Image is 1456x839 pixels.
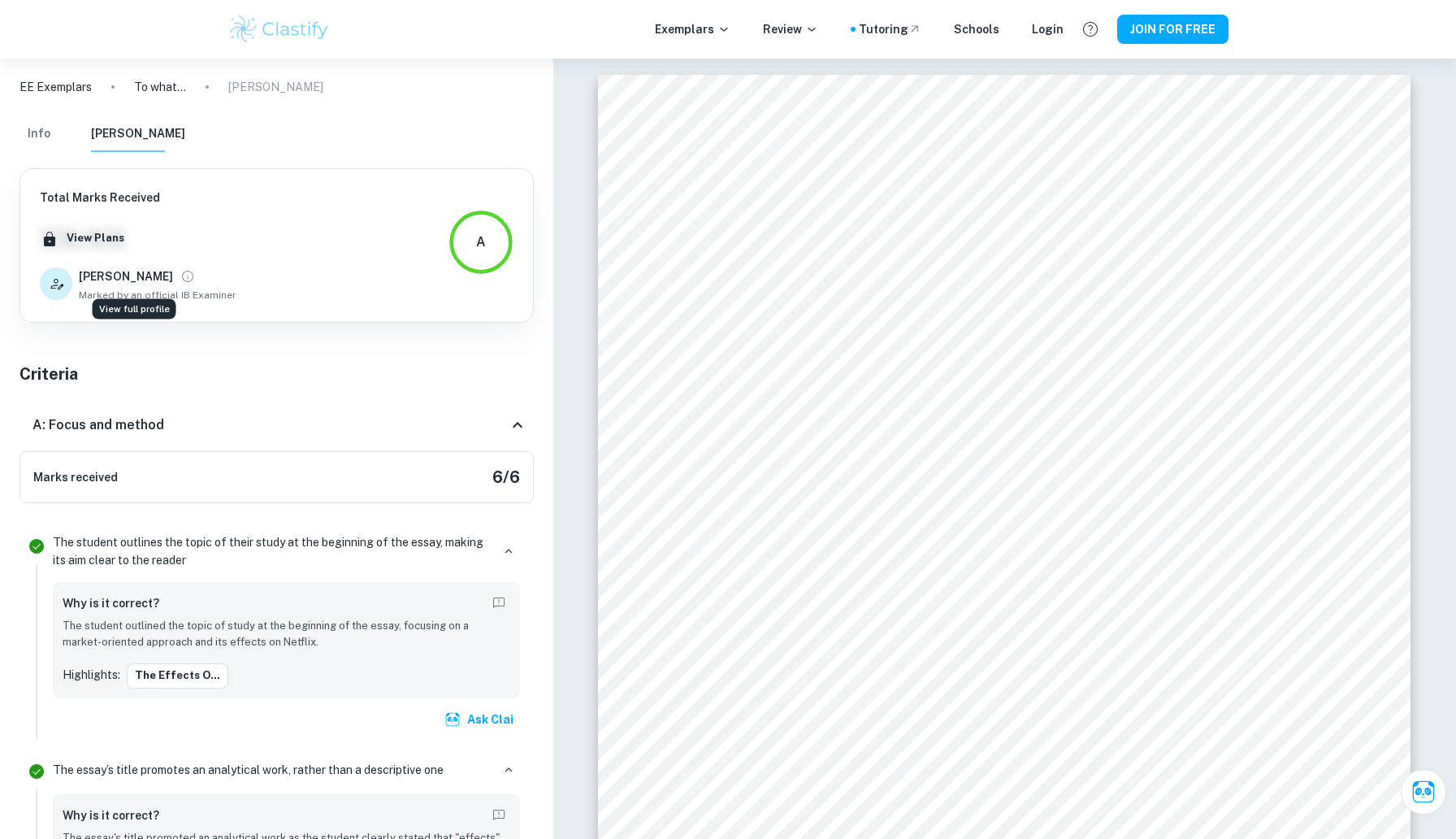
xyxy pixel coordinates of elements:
[1077,15,1104,43] button: Help and Feedback
[27,537,46,556] svg: Correct
[228,78,323,96] p: [PERSON_NAME]
[655,20,730,38] p: Exemplars
[859,20,921,38] a: Tutoring
[91,116,185,152] button: [PERSON_NAME]
[127,663,228,688] button: The effects o...
[134,78,186,96] p: To what extent does market-oriented approach give Netflix, Inc. a competitive advantage in the st...
[487,592,510,615] button: Report mistake/confusion
[444,711,461,728] img: clai.svg
[63,618,510,651] p: The student outlined the topic of study at the beginning of the essay, focusing on a market-orien...
[27,762,46,781] svg: Correct
[63,226,128,250] button: View Plans
[19,362,534,386] h5: Criteria
[487,804,510,827] button: Report mistake/confusion
[176,265,199,288] button: View full profile
[40,189,236,206] h6: Total Marks Received
[763,20,818,38] p: Review
[954,20,999,38] a: Schools
[1117,15,1228,44] button: JOIN FOR FREE
[476,233,486,252] div: A
[53,761,444,779] p: The essay’s title promotes an analytical work, rather than a descriptive one
[19,78,92,96] a: EE Exemplars
[492,465,520,489] h5: 6 / 6
[79,288,236,302] span: Marked by an official IB Examiner
[79,267,173,285] h6: [PERSON_NAME]
[53,533,491,569] p: The student outlines the topic of their study at the beginning of the essay, making its aim clear...
[63,666,120,684] p: Highlights:
[1032,20,1064,38] a: Login
[63,806,159,824] h6: Why is it correct?
[441,705,520,734] button: Ask Clai
[93,299,176,320] div: View full profile
[227,13,331,46] img: Clastify logo
[63,594,159,612] h6: Why is it correct?
[32,415,164,435] h6: A: Focus and method
[19,399,534,451] div: A: Focus and method
[1401,769,1446,815] button: Ask Clai
[33,468,118,486] h6: Marks received
[19,116,58,152] button: Info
